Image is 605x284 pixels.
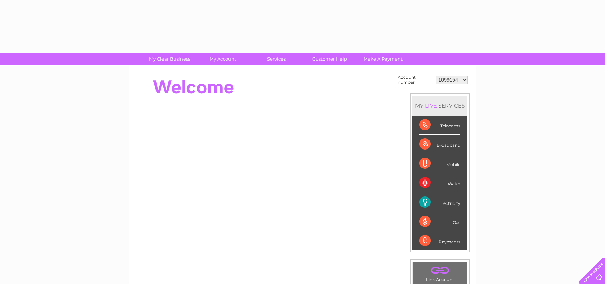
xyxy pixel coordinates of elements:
a: Services [247,53,305,65]
td: Account number [396,73,434,86]
a: Customer Help [301,53,359,65]
div: Water [419,173,460,193]
a: My Account [194,53,252,65]
div: MY SERVICES [412,96,467,116]
div: Payments [419,231,460,250]
div: Mobile [419,154,460,173]
td: Link Account [413,262,467,284]
div: LIVE [424,102,438,109]
div: Telecoms [419,116,460,135]
a: Make A Payment [354,53,412,65]
div: Electricity [419,193,460,212]
div: Broadband [419,135,460,154]
a: My Clear Business [141,53,199,65]
a: . [415,264,465,276]
div: Gas [419,212,460,231]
